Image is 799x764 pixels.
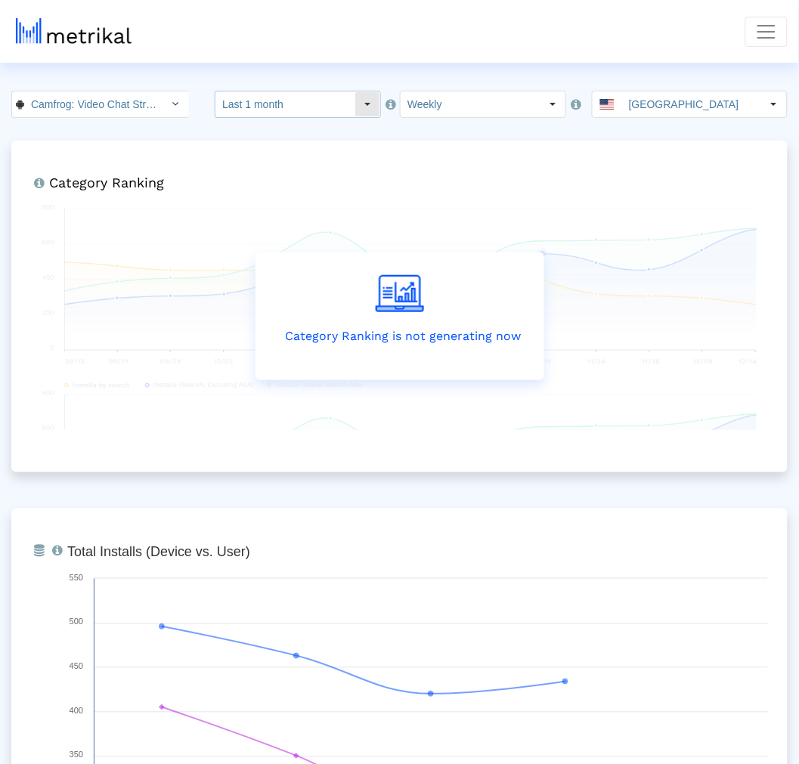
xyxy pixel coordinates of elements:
img: metrical-logo-light.png [16,18,132,44]
p: Category Ranking is not generating now [278,327,522,345]
div: Select [355,91,380,117]
text: 350 [70,750,83,759]
h6: Category Ranking [42,171,757,191]
img: create-report [376,275,424,312]
button: Toggle navigation [745,17,788,47]
text: 550 [70,574,83,583]
text: 500 [70,617,83,626]
div: Select [761,91,787,117]
text: 450 [70,662,83,671]
div: Select [163,91,189,117]
tspan: Total Installs (Device vs. User) [67,545,250,560]
div: Select [540,91,565,117]
text: 400 [70,707,83,716]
